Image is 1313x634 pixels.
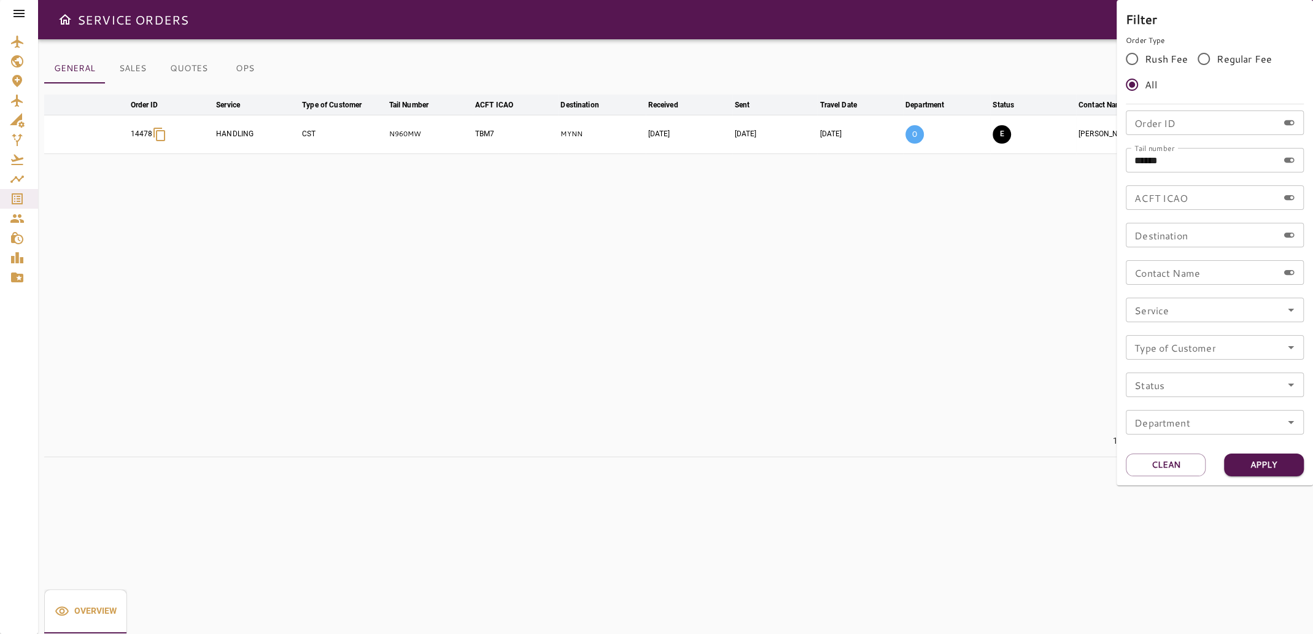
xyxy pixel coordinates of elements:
span: All [1145,77,1156,92]
span: Regular Fee [1217,52,1272,66]
button: Clean [1126,454,1206,476]
button: Open [1282,301,1299,319]
button: Open [1282,376,1299,393]
button: Open [1282,414,1299,431]
h6: Filter [1126,9,1304,29]
label: Tail number [1134,142,1174,153]
span: Rush Fee [1145,52,1188,66]
button: Apply [1224,454,1304,476]
button: Open [1282,339,1299,356]
div: rushFeeOrder [1126,46,1304,98]
p: Order Type [1126,35,1304,46]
